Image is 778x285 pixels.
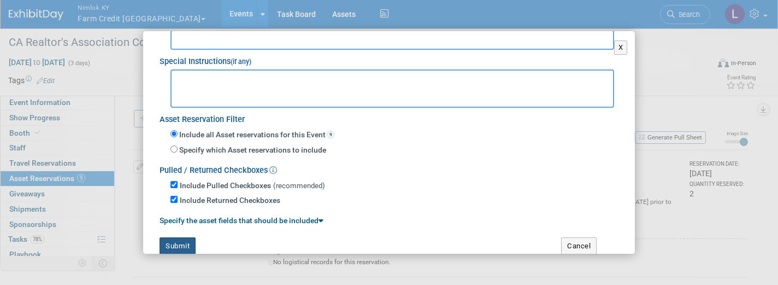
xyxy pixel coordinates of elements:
[231,58,251,66] small: (if any)
[160,50,618,68] div: Special Instructions
[561,237,597,255] button: Cancel
[614,40,628,55] button: X
[160,216,323,225] a: Specify the asset fields that should be included
[178,145,326,156] label: Specify which Asset reservations to include
[327,131,334,138] span: 9
[178,130,334,141] label: Include all Asset reservations for this Event
[160,159,618,177] div: Pulled / Returned Checkboxes
[180,195,280,206] label: Include Returned Checkboxes
[180,181,271,191] label: Include Pulled Checkboxes
[160,108,618,126] div: Asset Reservation Filter
[273,182,325,190] span: (recommended)
[160,237,196,255] button: Submit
